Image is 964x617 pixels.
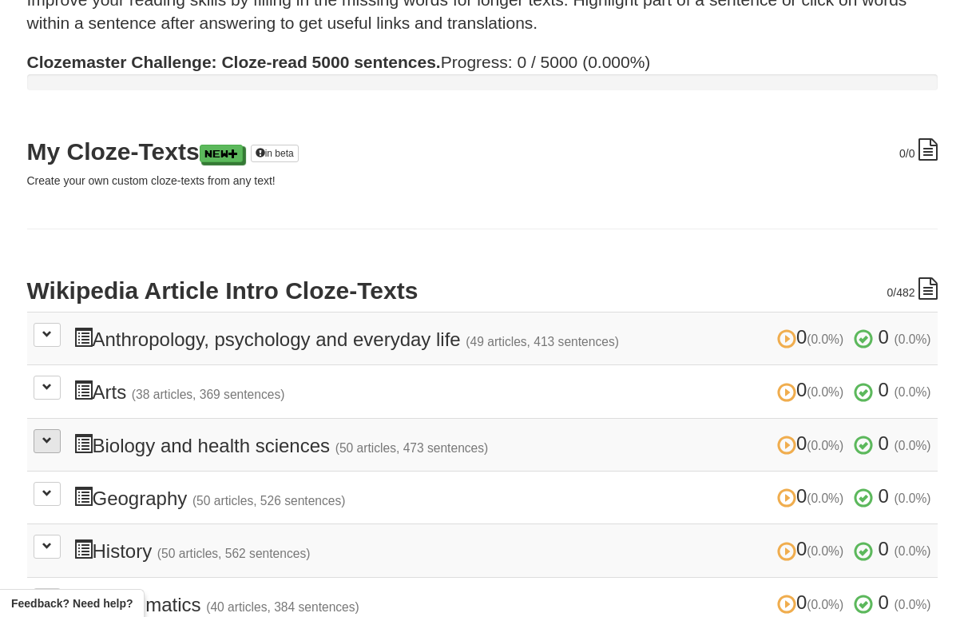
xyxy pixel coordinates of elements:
span: 0 [879,591,889,613]
span: 0 [777,379,849,400]
span: 0 [879,432,889,454]
small: (49 articles, 413 sentences) [466,335,619,348]
span: 0 [879,538,889,559]
span: Progress: 0 / 5000 (0.000%) [27,53,651,71]
h2: Wikipedia Article Intro Cloze-Texts [27,277,938,304]
small: (0.0%) [895,544,931,558]
h3: Mathematics [73,592,931,615]
div: /482 [887,277,937,301]
small: (38 articles, 369 sentences) [132,388,285,401]
small: (0.0%) [895,598,931,611]
h3: History [73,539,931,562]
h3: Geography [73,486,931,509]
span: 0 [777,326,849,348]
div: /0 [899,138,937,161]
small: (0.0%) [807,598,843,611]
small: (50 articles, 473 sentences) [335,441,489,455]
span: Open feedback widget [11,595,133,611]
h2: My Cloze-Texts [27,138,938,165]
a: in beta [251,145,299,162]
span: 0 [887,286,893,299]
small: (0.0%) [807,385,843,399]
small: (40 articles, 384 sentences) [206,600,359,614]
small: (0.0%) [807,544,843,558]
span: 0 [777,432,849,454]
span: 0 [777,591,849,613]
strong: Clozemaster Challenge: Cloze-read 5000 sentences. [27,53,441,71]
span: 0 [777,485,849,507]
small: (0.0%) [807,492,843,505]
small: (0.0%) [807,332,843,346]
span: 0 [777,538,849,559]
span: 0 [879,379,889,400]
h3: Arts [73,380,931,403]
small: (0.0%) [895,492,931,505]
small: (0.0%) [807,439,843,452]
small: (50 articles, 526 sentences) [192,494,346,508]
h3: Biology and health sciences [73,433,931,456]
span: 0 [899,147,906,160]
small: (0.0%) [895,439,931,452]
small: (0.0%) [895,332,931,346]
a: New [200,145,243,162]
small: (50 articles, 562 sentences) [157,547,311,560]
h3: Anthropology, psychology and everyday life [73,327,931,350]
span: 0 [879,485,889,507]
small: (0.0%) [895,385,931,399]
span: 0 [879,326,889,348]
p: Create your own custom cloze-texts from any text! [27,173,938,189]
